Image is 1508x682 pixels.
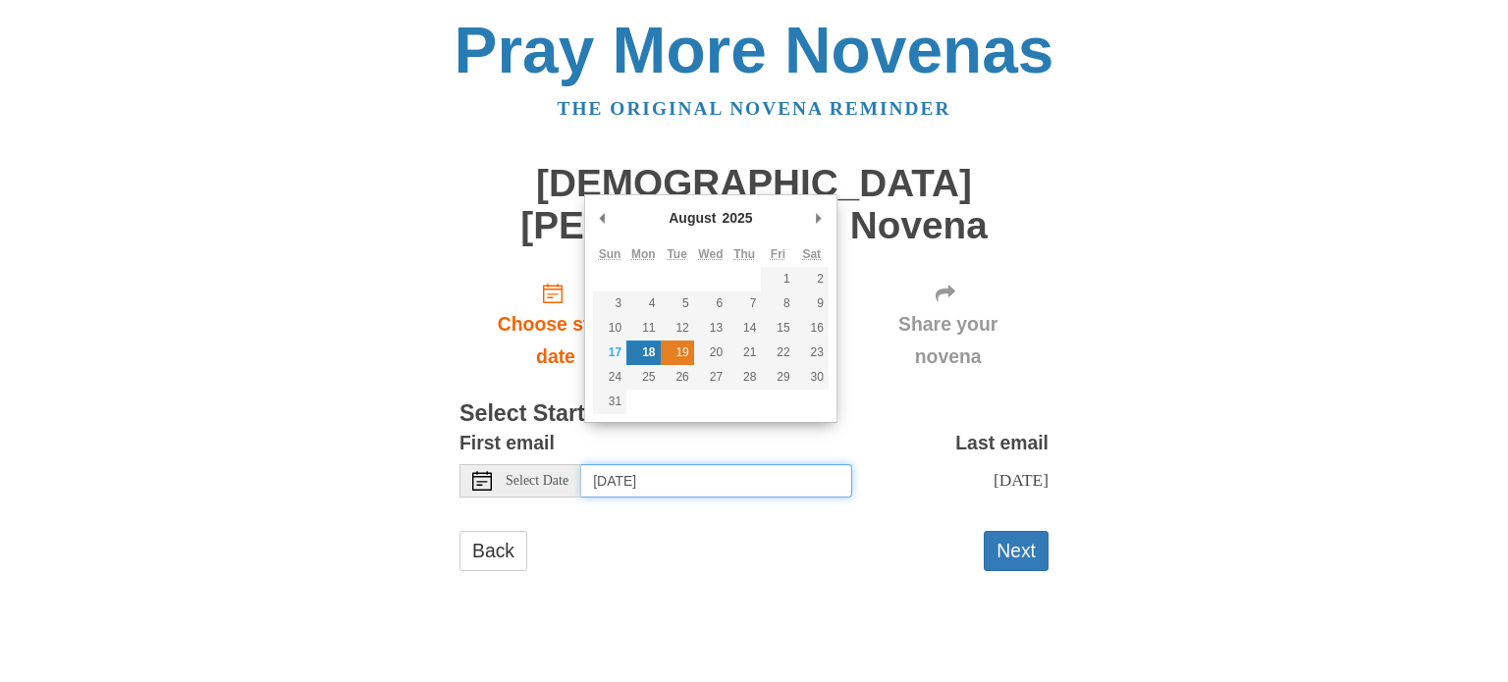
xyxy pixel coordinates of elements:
[795,341,829,365] button: 23
[694,291,727,316] button: 6
[955,427,1049,459] label: Last email
[694,316,727,341] button: 13
[455,14,1054,86] a: Pray More Novenas
[761,267,794,291] button: 1
[771,247,785,261] abbr: Friday
[994,470,1049,490] span: [DATE]
[666,203,719,233] div: August
[727,365,761,390] button: 28
[761,341,794,365] button: 22
[867,308,1029,373] span: Share your novena
[698,247,723,261] abbr: Wednesday
[727,341,761,365] button: 21
[506,474,568,488] span: Select Date
[667,247,686,261] abbr: Tuesday
[593,341,626,365] button: 17
[459,163,1049,246] h1: [DEMOGRAPHIC_DATA][PERSON_NAME] Novena
[626,316,660,341] button: 11
[459,427,555,459] label: First email
[626,365,660,390] button: 25
[761,365,794,390] button: 29
[626,341,660,365] button: 18
[727,316,761,341] button: 14
[593,316,626,341] button: 10
[581,464,852,498] input: Use the arrow keys to pick a date
[593,365,626,390] button: 24
[459,266,652,383] a: Choose start date
[761,291,794,316] button: 8
[984,531,1049,571] button: Next
[661,291,694,316] button: 5
[459,531,527,571] a: Back
[661,316,694,341] button: 12
[479,308,632,373] span: Choose start date
[847,266,1049,383] div: Click "Next" to confirm your start date first.
[593,390,626,414] button: 31
[733,247,755,261] abbr: Thursday
[795,316,829,341] button: 16
[459,401,1049,427] h3: Select Start Date
[694,365,727,390] button: 27
[599,247,621,261] abbr: Sunday
[761,316,794,341] button: 15
[795,291,829,316] button: 9
[795,267,829,291] button: 2
[626,291,660,316] button: 4
[631,247,656,261] abbr: Monday
[694,341,727,365] button: 20
[795,365,829,390] button: 30
[593,291,626,316] button: 3
[719,203,755,233] div: 2025
[727,291,761,316] button: 7
[809,203,829,233] button: Next Month
[661,365,694,390] button: 26
[661,341,694,365] button: 19
[593,203,613,233] button: Previous Month
[802,247,821,261] abbr: Saturday
[558,98,951,119] a: The original novena reminder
